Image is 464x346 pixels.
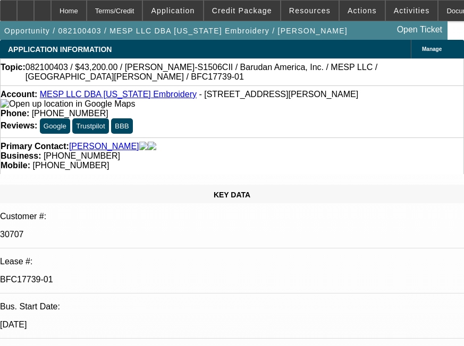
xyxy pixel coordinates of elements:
[72,118,108,134] button: Trustpilot
[340,1,385,21] button: Actions
[148,142,156,151] img: linkedin-icon.png
[212,6,272,15] span: Credit Package
[1,99,135,109] img: Open up location in Google Maps
[40,90,197,99] a: MESP LLC DBA [US_STATE] Embroidery
[1,161,30,170] strong: Mobile:
[32,109,108,118] span: [PHONE_NUMBER]
[394,6,430,15] span: Activities
[214,191,250,199] span: KEY DATA
[1,99,135,108] a: View Google Maps
[4,27,348,35] span: Opportunity / 082100403 / MESP LLC DBA [US_STATE] Embroidery / [PERSON_NAME]
[26,63,463,82] span: 082100403 / $43,200.00 / [PERSON_NAME]-S1506CII / Barudan America, Inc. / MESP LLC / [GEOGRAPHIC_...
[1,142,69,151] strong: Primary Contact:
[204,1,280,21] button: Credit Package
[143,1,203,21] button: Application
[139,142,148,151] img: facebook-icon.png
[8,45,112,54] span: APPLICATION INFORMATION
[393,21,446,39] a: Open Ticket
[44,151,120,160] span: [PHONE_NUMBER]
[32,161,109,170] span: [PHONE_NUMBER]
[111,118,133,134] button: BBB
[281,1,339,21] button: Resources
[289,6,331,15] span: Resources
[1,151,41,160] strong: Business:
[1,63,26,82] strong: Topic:
[1,90,37,99] strong: Account:
[1,109,29,118] strong: Phone:
[69,142,139,151] a: [PERSON_NAME]
[348,6,377,15] span: Actions
[151,6,195,15] span: Application
[422,46,442,52] span: Manage
[40,118,70,134] button: Google
[386,1,438,21] button: Activities
[1,121,37,130] strong: Reviews:
[199,90,358,99] span: - [STREET_ADDRESS][PERSON_NAME]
